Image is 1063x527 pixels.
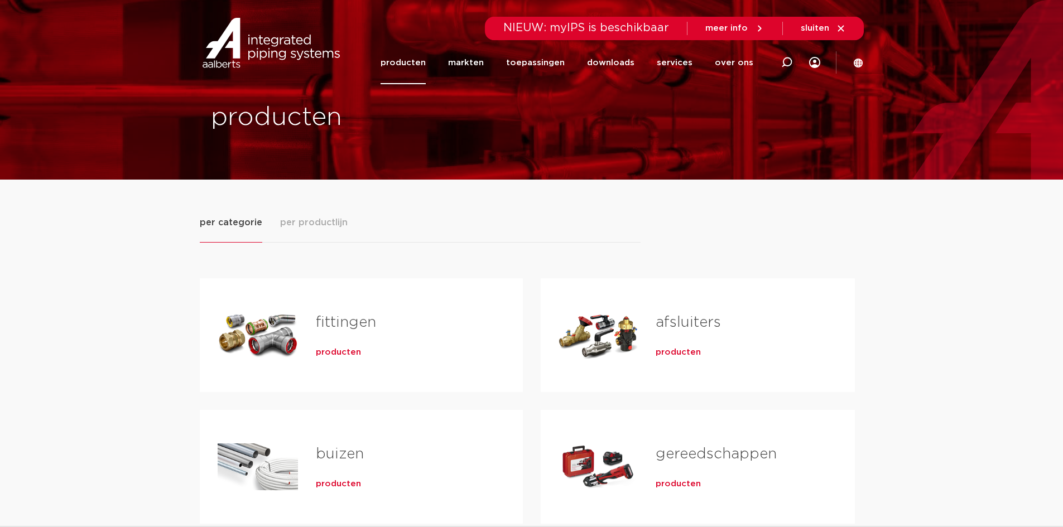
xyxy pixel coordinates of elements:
h1: producten [211,100,526,136]
a: meer info [705,23,764,33]
a: sluiten [801,23,846,33]
a: producten [316,478,361,490]
a: producten [381,41,426,84]
span: meer info [705,24,748,32]
a: downloads [587,41,634,84]
a: fittingen [316,315,376,330]
a: services [657,41,692,84]
a: gereedschappen [656,447,777,461]
a: afsluiters [656,315,721,330]
a: producten [656,478,701,490]
span: per categorie [200,216,262,229]
span: sluiten [801,24,829,32]
a: markten [448,41,484,84]
span: per productlijn [280,216,348,229]
nav: Menu [381,41,753,84]
a: over ons [715,41,753,84]
a: buizen [316,447,364,461]
span: NIEUW: myIPS is beschikbaar [503,22,669,33]
a: toepassingen [506,41,565,84]
a: producten [656,347,701,358]
a: producten [316,347,361,358]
